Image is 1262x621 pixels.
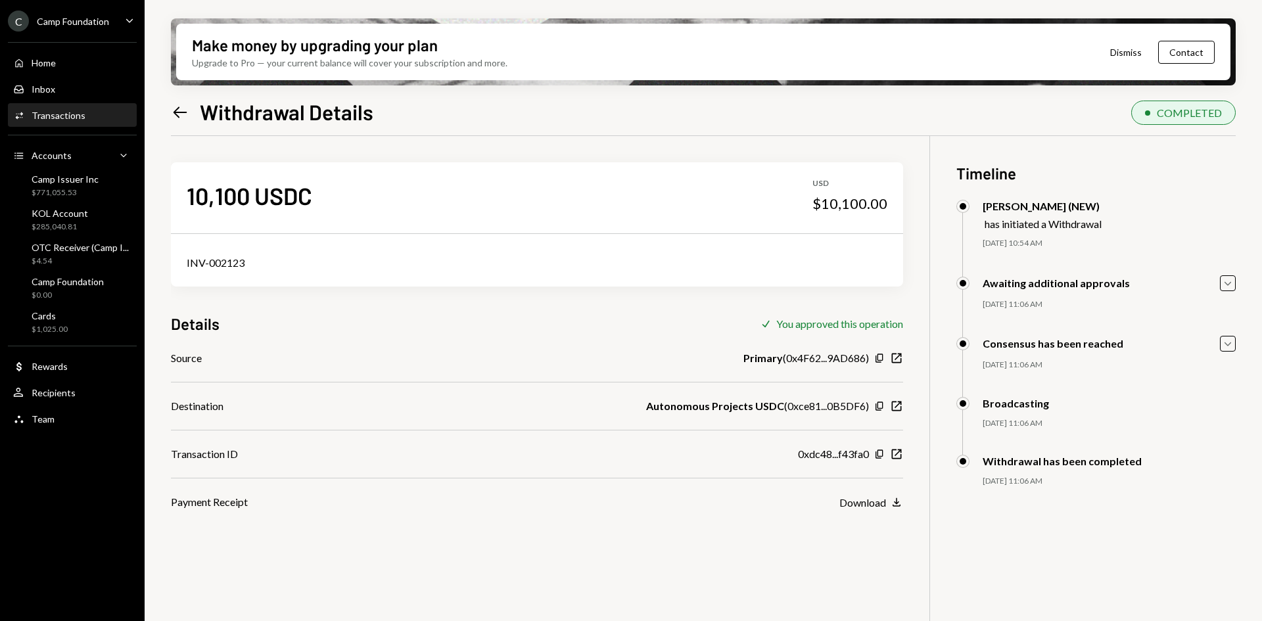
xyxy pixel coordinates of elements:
[32,187,99,198] div: $771,055.53
[32,150,72,161] div: Accounts
[8,204,137,235] a: KOL Account$285,040.81
[192,34,438,56] div: Make money by upgrading your plan
[32,387,76,398] div: Recipients
[8,407,137,430] a: Team
[8,354,137,378] a: Rewards
[983,299,1236,310] div: [DATE] 11:06 AM
[171,350,202,366] div: Source
[32,290,104,301] div: $0.00
[32,413,55,425] div: Team
[646,398,784,414] b: Autonomous Projects USDC
[983,200,1102,212] div: [PERSON_NAME] (NEW)
[32,324,68,335] div: $1,025.00
[646,398,869,414] div: ( 0xce81...0B5DF6 )
[32,208,88,219] div: KOL Account
[812,178,887,189] div: USD
[32,83,55,95] div: Inbox
[32,173,99,185] div: Camp Issuer Inc
[8,77,137,101] a: Inbox
[171,313,220,334] h3: Details
[8,103,137,127] a: Transactions
[32,57,56,68] div: Home
[8,306,137,338] a: Cards$1,025.00
[983,238,1236,249] div: [DATE] 10:54 AM
[32,310,68,321] div: Cards
[798,446,869,462] div: 0xdc48...f43fa0
[985,218,1102,230] div: has initiated a Withdrawal
[983,397,1049,409] div: Broadcasting
[171,446,238,462] div: Transaction ID
[187,181,312,210] div: 10,100 USDC
[743,350,783,366] b: Primary
[32,221,88,233] div: $285,040.81
[8,170,137,201] a: Camp Issuer Inc$771,055.53
[32,276,104,287] div: Camp Foundation
[171,398,223,414] div: Destination
[1157,106,1222,119] div: COMPLETED
[8,380,137,404] a: Recipients
[983,337,1123,350] div: Consensus has been reached
[8,51,137,74] a: Home
[839,496,886,509] div: Download
[200,99,373,125] h1: Withdrawal Details
[839,495,903,510] button: Download
[1094,37,1158,68] button: Dismiss
[8,272,137,304] a: Camp Foundation$0.00
[983,476,1236,487] div: [DATE] 11:06 AM
[192,56,507,70] div: Upgrade to Pro — your current balance will cover your subscription and more.
[1158,41,1215,64] button: Contact
[8,11,29,32] div: C
[32,242,129,253] div: OTC Receiver (Camp I...
[776,317,903,330] div: You approved this operation
[32,256,129,267] div: $4.54
[983,455,1142,467] div: Withdrawal has been completed
[743,350,869,366] div: ( 0x4F62...9AD686 )
[171,494,248,510] div: Payment Receipt
[8,143,137,167] a: Accounts
[32,361,68,372] div: Rewards
[983,359,1236,371] div: [DATE] 11:06 AM
[32,110,85,121] div: Transactions
[8,238,137,269] a: OTC Receiver (Camp I...$4.54
[812,195,887,213] div: $10,100.00
[983,418,1236,429] div: [DATE] 11:06 AM
[956,162,1236,184] h3: Timeline
[37,16,109,27] div: Camp Foundation
[983,277,1130,289] div: Awaiting additional approvals
[187,255,887,271] div: INV-002123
